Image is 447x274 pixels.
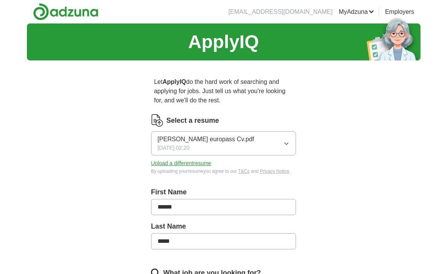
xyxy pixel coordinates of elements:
button: Upload a differentresume [151,159,211,167]
strong: ApplyIQ [163,79,186,85]
img: Adzuna logo [33,3,98,20]
label: Select a resume [166,115,219,126]
a: MyAdzuna [339,7,374,17]
h1: ApplyIQ [188,28,259,56]
div: By uploading your resume you agree to our and . [151,168,296,175]
button: [PERSON_NAME] europass Cv.pdf[DATE] 02:20 [151,131,296,155]
label: Last Name [151,221,296,232]
span: [DATE] 02:20 [158,144,189,152]
a: T&Cs [238,169,249,174]
a: Employers [385,7,414,17]
li: [EMAIL_ADDRESS][DOMAIN_NAME] [228,7,332,17]
img: CV Icon [151,114,163,127]
label: First Name [151,187,296,197]
p: Let do the hard work of searching and applying for jobs. Just tell us what you're looking for, an... [151,74,296,108]
span: [PERSON_NAME] europass Cv.pdf [158,135,254,144]
a: Privacy Notice [260,169,289,174]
